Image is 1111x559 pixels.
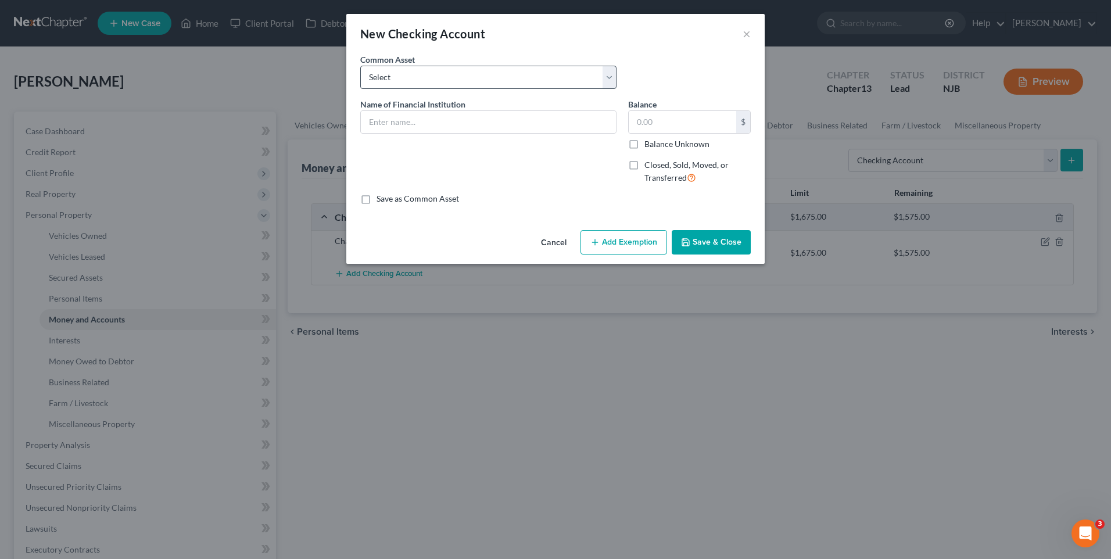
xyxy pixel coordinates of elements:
[580,230,667,255] button: Add Exemption
[532,231,576,255] button: Cancel
[377,193,459,205] label: Save as Common Asset
[1095,519,1105,529] span: 3
[360,26,485,42] div: New Checking Account
[361,111,616,133] input: Enter name...
[360,53,415,66] label: Common Asset
[1071,519,1099,547] iframe: Intercom live chat
[360,99,465,109] span: Name of Financial Institution
[743,27,751,41] button: ×
[644,160,729,182] span: Closed, Sold, Moved, or Transferred
[629,111,736,133] input: 0.00
[644,138,709,150] label: Balance Unknown
[736,111,750,133] div: $
[672,230,751,255] button: Save & Close
[628,98,657,110] label: Balance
